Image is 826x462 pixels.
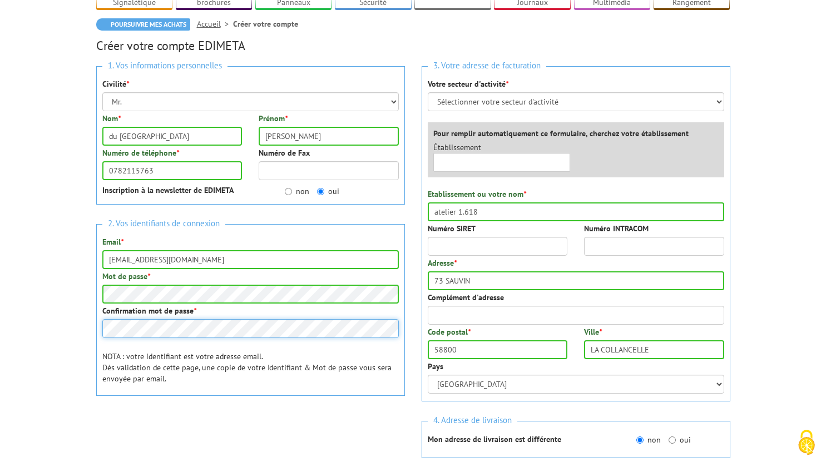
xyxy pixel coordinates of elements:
[428,292,504,303] label: Complément d'adresse
[428,188,526,200] label: Etablissement ou votre nom
[102,113,121,124] label: Nom
[102,78,129,90] label: Civilité
[669,434,691,445] label: oui
[102,351,399,384] p: NOTA : votre identifiant est votre adresse email. Dès validation de cette page, une copie de votr...
[584,223,649,234] label: Numéro INTRACOM
[428,413,517,428] span: 4. Adresse de livraison
[102,305,196,316] label: Confirmation mot de passe
[428,257,457,269] label: Adresse
[428,58,546,73] span: 3. Votre adresse de facturation
[259,147,310,158] label: Numéro de Fax
[636,436,644,444] input: non
[102,185,234,195] strong: Inscription à la newsletter de EDIMETA
[787,424,826,462] button: Cookies (fenêtre modale)
[102,216,225,231] span: 2. Vos identifiants de connexion
[636,434,661,445] label: non
[96,415,265,459] iframe: reCAPTCHA
[428,361,443,372] label: Pays
[102,147,179,158] label: Numéro de téléphone
[102,271,150,282] label: Mot de passe
[428,78,508,90] label: Votre secteur d'activité
[428,326,471,337] label: Code postal
[433,128,689,139] label: Pour remplir automatiquement ce formulaire, cherchez votre établissement
[425,142,579,172] div: Établissement
[317,186,339,197] label: oui
[584,326,602,337] label: Ville
[96,39,730,52] h2: Créer votre compte EDIMETA
[428,223,476,234] label: Numéro SIRET
[233,18,298,29] li: Créer votre compte
[285,186,309,197] label: non
[102,58,227,73] span: 1. Vos informations personnelles
[285,188,292,195] input: non
[793,429,820,456] img: Cookies (fenêtre modale)
[317,188,324,195] input: oui
[197,19,233,29] a: Accueil
[102,236,123,247] label: Email
[96,18,190,31] a: Poursuivre mes achats
[259,113,288,124] label: Prénom
[428,434,561,444] strong: Mon adresse de livraison est différente
[669,436,676,444] input: oui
